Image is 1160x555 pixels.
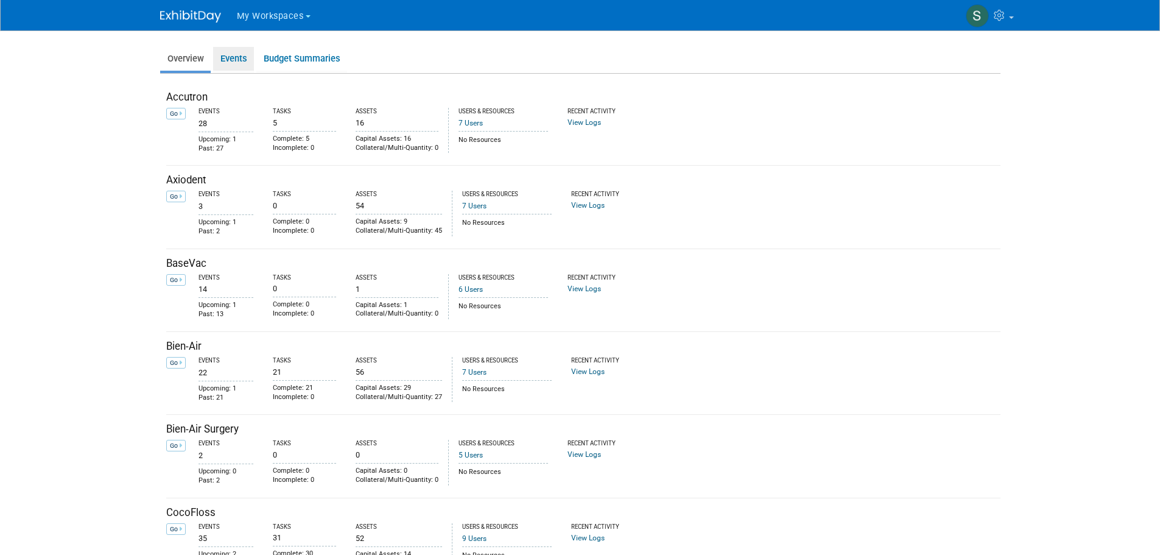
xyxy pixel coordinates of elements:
[273,309,336,319] div: Incomplete: 0
[166,339,1000,354] div: Bien-Air
[273,116,336,128] div: 5
[459,108,549,116] div: Users & Resources
[356,384,442,393] div: Capital Assets: 29
[273,523,336,531] div: Tasks
[166,90,1000,105] div: Accutron
[459,274,549,282] div: Users & Resources
[459,302,501,310] span: No Resources
[199,301,253,310] div: Upcoming: 1
[199,116,253,129] div: 28
[571,357,643,365] div: Recent Activity
[966,4,989,27] img: Samantha Meyers
[356,217,442,227] div: Capital Assets: 9
[166,506,1000,520] div: CocoFloss
[199,365,253,378] div: 22
[166,422,1000,437] div: Bien-Air Surgery
[459,468,501,476] span: No Resources
[462,191,552,199] div: Users & Resources
[199,281,253,294] div: 14
[356,357,442,365] div: Assets
[568,274,639,282] div: Recent Activity
[273,467,336,476] div: Complete: 0
[356,227,442,236] div: Collateral/Multi-Quantity: 45
[166,274,186,286] a: Go
[199,523,253,531] div: Events
[199,476,253,486] div: Past: 2
[256,47,347,71] a: Budget Summaries
[462,385,505,393] span: No Resources
[199,448,253,461] div: 2
[356,393,442,402] div: Collateral/Multi-Quantity: 27
[356,199,442,211] div: 54
[160,10,221,23] img: ExhibitDay
[166,173,1000,188] div: Axiodent
[356,116,438,128] div: 16
[459,440,549,448] div: Users & Resources
[199,227,253,236] div: Past: 2
[571,367,605,376] a: View Logs
[571,523,643,531] div: Recent Activity
[273,281,336,294] div: 0
[199,440,253,448] div: Events
[273,393,336,402] div: Incomplete: 0
[571,534,605,542] a: View Logs
[459,451,483,459] a: 5 Users
[237,11,304,21] span: My Workspaces
[459,119,483,127] a: 7 Users
[273,274,336,282] div: Tasks
[273,108,336,116] div: Tasks
[462,202,487,210] a: 7 Users
[356,108,438,116] div: Assets
[166,191,186,202] a: Go
[356,309,438,319] div: Collateral/Multi-Quantity: 0
[199,199,253,211] div: 3
[568,118,601,127] a: View Logs
[273,476,336,485] div: Incomplete: 0
[568,450,601,459] a: View Logs
[273,144,336,153] div: Incomplete: 0
[459,136,501,144] span: No Resources
[199,531,253,543] div: 35
[568,440,639,448] div: Recent Activity
[199,357,253,365] div: Events
[273,217,336,227] div: Complete: 0
[273,300,336,309] div: Complete: 0
[356,135,438,144] div: Capital Assets: 16
[273,135,336,144] div: Complete: 5
[273,448,336,460] div: 0
[571,201,605,210] a: View Logs
[356,440,438,448] div: Assets
[356,476,438,485] div: Collateral/Multi-Quantity: 0
[462,534,487,543] a: 9 Users
[462,219,505,227] span: No Resources
[356,523,442,531] div: Assets
[273,531,336,543] div: 31
[199,310,253,319] div: Past: 13
[199,108,253,116] div: Events
[273,365,336,377] div: 21
[356,531,442,543] div: 52
[199,191,253,199] div: Events
[356,448,438,460] div: 0
[356,365,442,377] div: 56
[199,394,253,403] div: Past: 21
[199,274,253,282] div: Events
[273,384,336,393] div: Complete: 21
[459,285,483,294] a: 6 Users
[273,440,336,448] div: Tasks
[199,467,253,476] div: Upcoming: 0
[166,440,186,451] a: Go
[166,108,186,119] a: Go
[462,357,552,365] div: Users & Resources
[199,218,253,227] div: Upcoming: 1
[273,199,336,211] div: 0
[356,191,442,199] div: Assets
[356,274,438,282] div: Assets
[356,467,438,476] div: Capital Assets: 0
[166,357,186,369] a: Go
[273,227,336,236] div: Incomplete: 0
[273,357,336,365] div: Tasks
[166,523,186,535] a: Go
[199,384,253,394] div: Upcoming: 1
[462,523,552,531] div: Users & Resources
